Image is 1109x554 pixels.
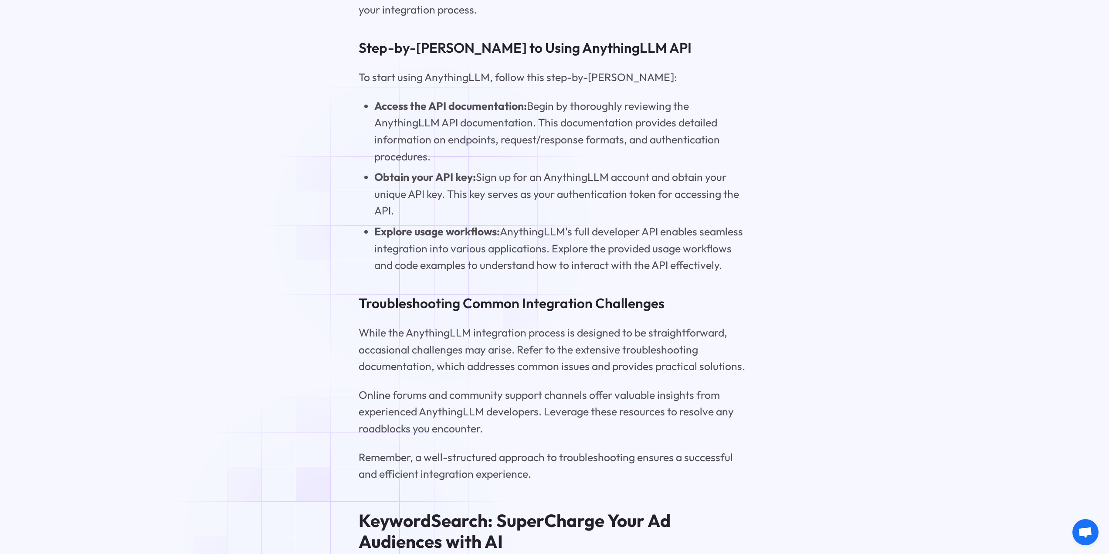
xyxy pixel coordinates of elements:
li: Begin by thoroughly reviewing the AnythingLLM API documentation. This documentation provides deta... [374,98,751,165]
p: Remember, a well-structured approach to troubleshooting ensures a successful and efficient integr... [359,449,751,483]
p: Online forums and community support channels offer valuable insights from experienced AnythingLLM... [359,387,751,437]
p: While the AnythingLLM integration process is designed to be straightforward, occasional challenge... [359,324,751,375]
strong: Access the API documentation: [374,99,527,112]
strong: Obtain your API key: [374,170,476,184]
li: Sign up for an AnythingLLM account and obtain your unique API key. This key serves as your authen... [374,169,751,219]
li: AnythingLLM's full developer API enables seamless integration into various applications. Explore ... [374,223,751,274]
strong: KeywordSearch: SuperCharge Your Ad Audiences with AI [359,509,671,553]
strong: Explore usage workflows: [374,224,500,238]
h3: Troubleshooting Common Integration Challenges [359,293,751,313]
p: To start using AnythingLLM, follow this step-by-[PERSON_NAME]: [359,69,751,86]
h3: Step-by-[PERSON_NAME] to Using AnythingLLM API [359,38,751,57]
div: Chat öffnen [1072,519,1099,545]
